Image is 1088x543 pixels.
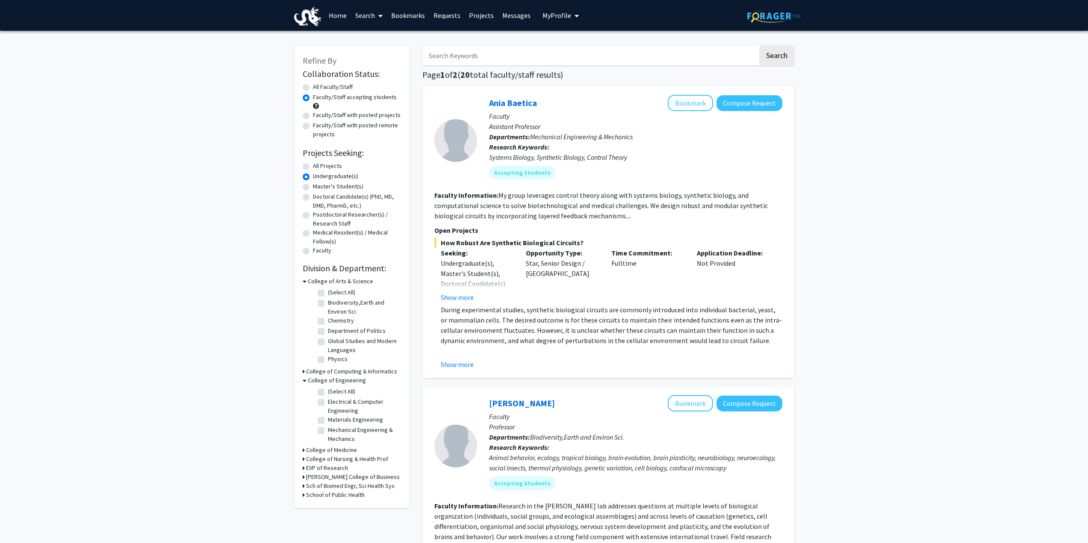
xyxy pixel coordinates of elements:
span: Mechanical Engineering & Mechanics [530,132,633,141]
b: Departments: [489,433,530,441]
label: (Select All) [328,387,355,396]
p: Seeking: [441,248,513,258]
button: Add Sean O'Donnell to Bookmarks [668,395,713,411]
mat-chip: Accepting Students [489,476,556,490]
label: Master's Student(s) [313,182,363,191]
label: Doctoral Candidate(s) (PhD, MD, DMD, PharmD, etc.) [313,192,401,210]
label: Materials Engineering [328,415,383,424]
a: Ania Baetica [489,97,537,108]
label: Mechanical Engineering & Mechanics [328,426,399,443]
span: 1 [440,69,445,80]
b: Faculty Information: [434,502,498,510]
label: (Select All) [328,288,355,297]
label: Faculty/Staff with posted projects [313,111,401,120]
p: Faculty [489,111,782,121]
div: Fulltime [605,248,690,302]
h3: College of Nursing & Health Prof [306,455,388,464]
a: Requests [429,0,465,30]
a: Search [351,0,387,30]
label: All Faculty/Staff [313,82,353,91]
span: My Profile [543,11,571,20]
button: Compose Request to Ania Baetica [716,95,782,111]
b: Departments: [489,132,530,141]
b: Research Keywords: [489,143,549,151]
label: Undergraduate(s) [313,172,358,181]
h2: Division & Department: [303,263,401,273]
label: Electrical & Computer Engineering [328,397,399,415]
p: Professor [489,422,782,432]
label: All Projects [313,161,342,170]
a: [PERSON_NAME] [489,398,555,408]
input: Search Keywords [422,46,758,65]
h3: EVP of Research [306,464,348,473]
p: During experimental studies, synthetic biological circuits are commonly introduced into individua... [441,305,782,346]
span: Biodiversity,Earth and Environ Sci. [530,433,624,441]
button: Show more [441,359,474,370]
h3: College of Computing & Informatics [306,367,397,376]
span: 2 [453,69,457,80]
p: Application Deadline: [697,248,770,258]
div: Star, Senior Design / [GEOGRAPHIC_DATA] [519,248,605,302]
label: Medical Resident(s) / Medical Fellow(s) [313,228,401,246]
label: Biodiversity,Earth and Environ Sci. [328,298,399,316]
h1: Page of ( total faculty/staff results) [422,70,794,80]
fg-read-more: My group leverages control theory along with systems biology, synthetic biology, and computationa... [434,191,768,220]
label: Chemistry [328,316,354,325]
label: Global Studies and Modern Languages [328,337,399,355]
span: 20 [460,69,470,80]
mat-chip: Accepting Students [489,166,556,179]
img: ForagerOne Logo [747,9,801,23]
h2: Collaboration Status: [303,69,401,79]
div: Animal behavior, ecology, tropical biology, brain evolution, brain plasticity, neurobiology, neur... [489,452,782,473]
h3: College of Arts & Science [308,277,373,286]
label: Faculty/Staff accepting students [313,93,397,102]
span: How Robust Are Synthetic Biological Circuits? [434,238,782,248]
h3: College of Medicine [306,446,357,455]
a: Bookmarks [387,0,429,30]
img: Drexel University Logo [294,7,321,26]
h3: College of Engineering [308,376,366,385]
p: Open Projects [434,225,782,235]
a: Home [324,0,351,30]
h3: [PERSON_NAME] College of Business [306,473,400,481]
button: Add Ania Baetica to Bookmarks [668,95,713,111]
p: Opportunity Type: [526,248,599,258]
b: Research Keywords: [489,443,549,452]
div: Undergraduate(s), Master's Student(s), Doctoral Candidate(s) (PhD, MD, DMD, PharmD, etc.) [441,258,513,309]
label: Postdoctoral Researcher(s) / Research Staff [313,210,401,228]
label: Faculty/Staff with posted remote projects [313,121,401,139]
label: Faculty [313,246,331,255]
button: Compose Request to Sean O'Donnell [716,396,782,411]
a: Messages [498,0,535,30]
button: Show more [441,292,474,302]
a: Projects [465,0,498,30]
p: Faculty [489,411,782,422]
h3: Sch of Biomed Engr, Sci Health Sys [306,481,395,490]
div: Not Provided [690,248,776,302]
label: Physics [328,355,348,364]
iframe: Chat [6,505,36,537]
span: Refine By [303,55,336,66]
h2: Projects Seeking: [303,148,401,158]
p: Assistant Professor [489,121,782,132]
button: Search [759,46,794,65]
h3: School of Public Health [306,490,365,499]
p: Time Commitment: [611,248,684,258]
div: Systems Biology, Synthetic Biology, Control Theory [489,152,782,162]
label: Department of Politics [328,326,386,335]
b: Faculty Information: [434,191,498,200]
